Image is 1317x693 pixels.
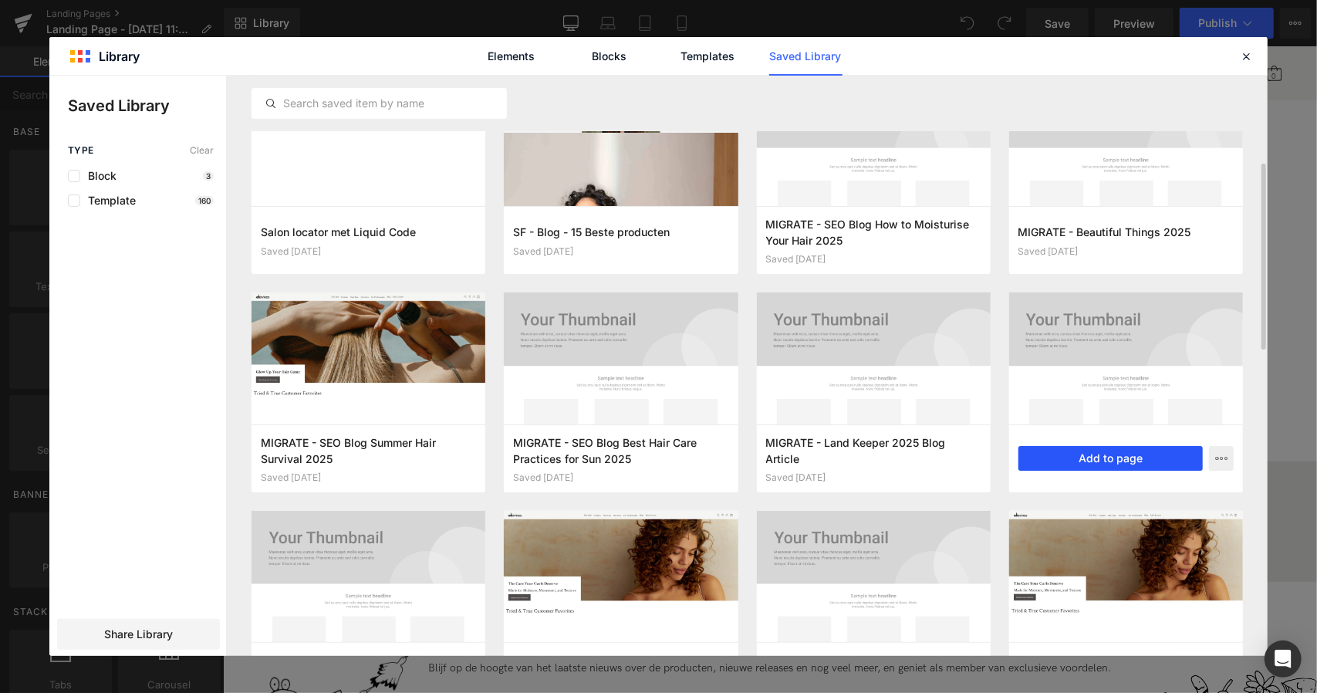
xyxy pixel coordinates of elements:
h3: MIGRATE - Beautiful Things 2025 [1018,224,1234,240]
p: Gratis verzending vanaf €59 [206,485,341,496]
p: 160 [195,196,214,205]
button: Haarstatus [468,12,521,46]
div: Saved [DATE] [261,246,476,257]
div: Saved [DATE] [513,246,728,257]
span: Block [80,170,117,182]
a: Word een Davines salon [741,12,860,46]
p: Start building your page [109,113,985,132]
img: Davines Nederland [31,12,116,37]
button: Search aria label [823,10,927,44]
p: or Drag & Drop elements from left sidebar [109,345,985,356]
h3: MIGRATE - Land Keeper 2025 Blog Article [766,434,981,466]
h3: MIGRATE - SEO Blog Best Hair Care Practices for Sun 2025 [513,434,728,466]
div: Open Intercom Messenger [1265,641,1302,678]
div: Saved [DATE] [766,472,981,483]
div: Saved [DATE] [513,472,728,483]
a: Vind een Davines kapper bij jou in de buurt [718,484,923,497]
span: Share Library [104,627,173,642]
h3: MIGRATE - SEO Blog Summer Hair Survival 2025 [261,434,476,466]
div: Saved [DATE] [1018,246,1234,257]
h3: SF - Blog - 15 Beste producten [513,224,728,240]
h3: Salon locator met Liquid Code [261,224,476,240]
h3: MIGRATE - The Present Time: 3 more looks from [PERSON_NAME] Blog [513,652,728,684]
p: 3 [203,171,214,181]
span: Salon locator [947,8,1013,46]
div: Saved [DATE] [766,254,981,265]
h3: MIGRATE - SEO Blog How to Moisturise Your Hair 2025 [766,216,981,248]
div: Saved [DATE] [261,472,476,483]
button: Voor Professionals [633,12,725,46]
button: Minicart aria label [1044,10,1059,44]
h4: Meld je nu aan voor onze nieuwsbrief en ontvang gratis verzending [181,559,913,600]
h3: MIGRATE - How to restore and repair colour 2025 [261,652,476,684]
button: Add to page [1018,446,1203,471]
p: Saved Library [68,94,226,117]
a: Blocks [573,37,647,76]
p: Keuze uit 3 gratis samples bij elke bestelling door in te loggen op je Davines account. [422,485,673,509]
input: Search saved item by name [252,94,506,113]
b: Ontdek onze mini's voor op reis [223,20,387,36]
span: Clear [190,145,214,156]
a: Explore Template [478,302,616,333]
a: Blog [596,12,618,46]
a: Templates [671,37,745,76]
a: Saved Library [769,37,843,76]
button: Producten [403,12,453,46]
span: Type [68,145,94,156]
p: Blijf op de hoogte van het laatste nieuws over de producten, nieuwe releases en nog veel meer, en... [181,614,913,630]
h3: MIGRATE - Introducing OI Refill Shampoo Pouches [766,652,981,684]
a: Elements [475,37,549,76]
a: Ontdek onze mini's voor op reis [223,12,387,46]
span: View cart, 0 items in cart [1049,26,1055,34]
span: Zoeken... [854,20,893,33]
span: Template [80,194,136,207]
button: Over ons [536,12,581,46]
a: Salon Locator [927,8,1017,46]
